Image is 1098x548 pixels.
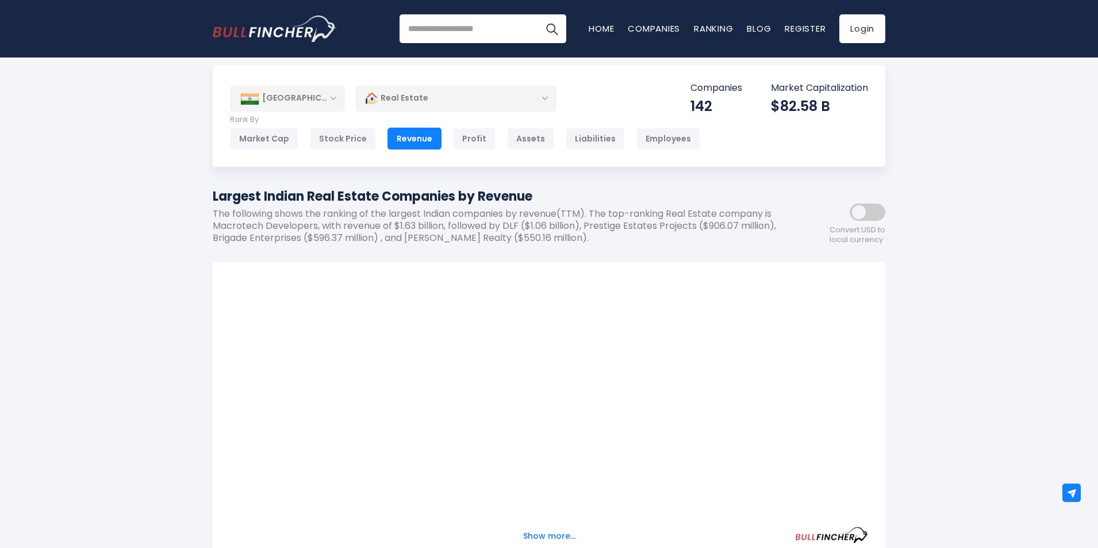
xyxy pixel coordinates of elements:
a: Ranking [694,22,733,35]
a: Login [839,14,885,43]
a: Go to homepage [213,16,336,42]
img: Bullfincher logo [213,16,337,42]
div: 142 [690,97,742,115]
p: Companies [690,82,742,94]
div: [GEOGRAPHIC_DATA] [230,86,345,111]
a: Home [589,22,614,35]
div: Profit [453,128,496,150]
span: Convert USD to local currency [830,225,885,245]
div: Employees [636,128,700,150]
p: Market Capitalization [771,82,868,94]
div: Real Estate [355,85,556,112]
div: Stock Price [310,128,376,150]
div: Assets [507,128,554,150]
a: Companies [628,22,680,35]
button: Search [538,14,566,43]
h1: Largest Indian Real Estate Companies by Revenue [213,187,782,206]
div: Revenue [387,128,441,150]
p: Rank By [230,115,700,125]
a: Register [785,22,826,35]
p: The following shows the ranking of the largest Indian companies by revenue(TTM). The top-ranking ... [213,208,782,244]
div: Liabilities [566,128,625,150]
a: Blog [747,22,771,35]
button: Show more... [516,527,582,546]
div: $82.58 B [771,97,868,115]
div: Market Cap [230,128,298,150]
